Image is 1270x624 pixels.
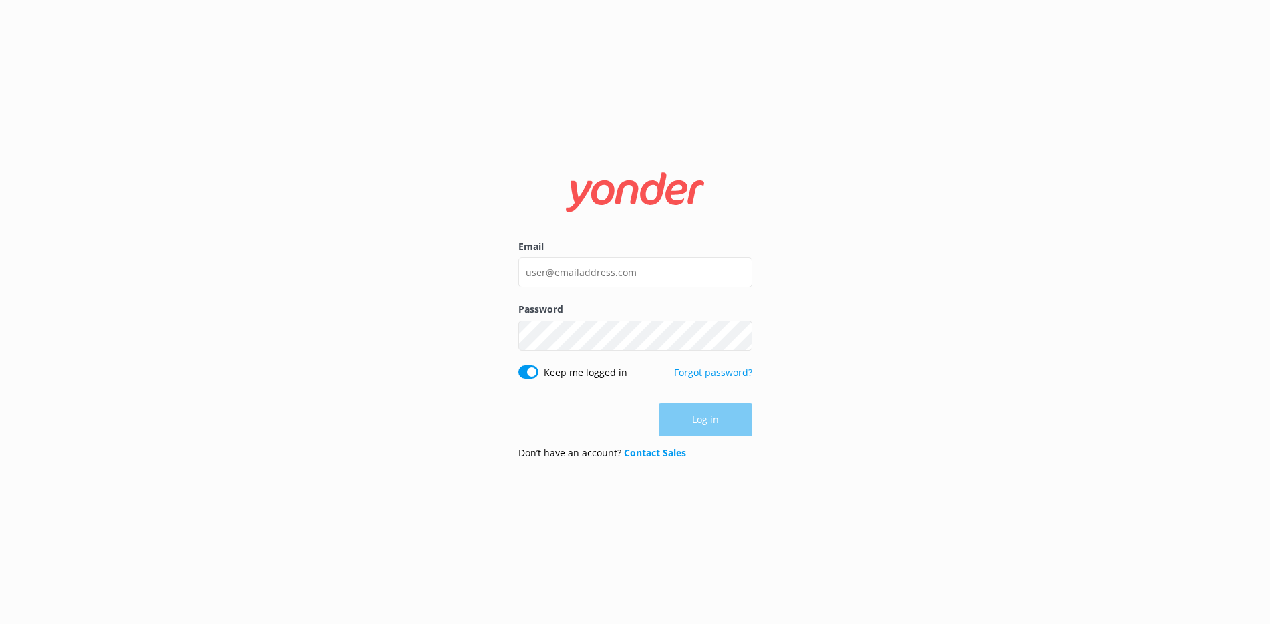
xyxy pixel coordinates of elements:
a: Contact Sales [624,446,686,459]
label: Email [518,239,752,254]
a: Forgot password? [674,366,752,379]
p: Don’t have an account? [518,446,686,460]
label: Password [518,302,752,317]
button: Show password [726,322,752,349]
input: user@emailaddress.com [518,257,752,287]
label: Keep me logged in [544,365,627,380]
